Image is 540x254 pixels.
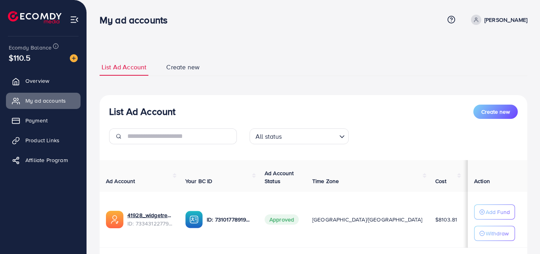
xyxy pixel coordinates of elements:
a: Affiliate Program [6,152,81,168]
p: Withdraw [486,229,509,238]
a: Product Links [6,132,81,148]
a: Payment [6,113,81,128]
span: [GEOGRAPHIC_DATA]/[GEOGRAPHIC_DATA] [312,216,423,223]
span: ID: 7334312277904097282 [127,220,173,227]
span: Ecomdy Balance [9,44,52,52]
span: All status [254,131,284,142]
h3: My ad accounts [100,14,174,26]
button: Create new [473,105,518,119]
a: My ad accounts [6,93,81,109]
span: Payment [25,116,48,124]
p: [PERSON_NAME] [484,15,527,25]
img: ic-ba-acc.ded83a64.svg [185,211,203,228]
button: Withdraw [474,226,515,241]
p: ID: 7310177891982245890 [207,215,252,224]
span: Time Zone [312,177,339,185]
span: Cost [435,177,447,185]
p: Add Fund [486,207,510,217]
a: Overview [6,73,81,89]
a: 41928_widgetrend_1707652682090 [127,211,173,219]
h3: List Ad Account [109,106,175,117]
span: Approved [265,214,299,225]
span: List Ad Account [102,63,146,72]
span: $110.5 [9,52,31,63]
img: ic-ads-acc.e4c84228.svg [106,211,123,228]
span: Create new [166,63,200,72]
a: [PERSON_NAME] [468,15,527,25]
span: Ad Account [106,177,135,185]
span: Ad Account Status [265,169,294,185]
img: logo [8,11,61,23]
span: Overview [25,77,49,85]
img: image [70,54,78,62]
span: Your BC ID [185,177,213,185]
span: Action [474,177,490,185]
div: <span class='underline'>41928_widgetrend_1707652682090</span></br>7334312277904097282 [127,211,173,227]
input: Search for option [284,129,336,142]
img: menu [70,15,79,24]
div: Search for option [250,128,349,144]
span: $8103.81 [435,216,457,223]
button: Add Fund [474,204,515,220]
span: Affiliate Program [25,156,68,164]
span: Create new [481,108,510,116]
iframe: Chat [506,218,534,248]
span: My ad accounts [25,97,66,105]
span: Product Links [25,136,60,144]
